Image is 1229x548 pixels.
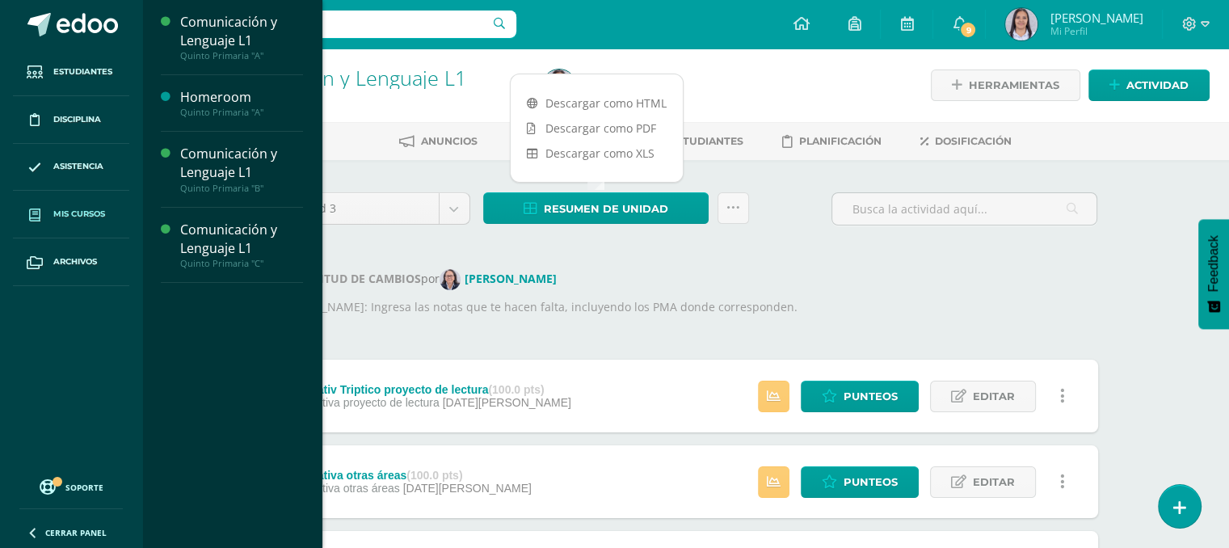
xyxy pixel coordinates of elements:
a: Descargar como HTML [511,91,683,116]
span: Archivos [53,255,97,268]
span: Actividad [1126,70,1189,100]
a: Mis cursos [13,191,129,238]
div: Quinto Primaria "B" [180,183,303,194]
div: Comunicación y Lenguaje L1 [180,13,303,50]
strong: (100.0 pts) [488,383,544,396]
div: Sumativ Triptico proyecto de lectura [293,383,570,396]
a: Punteos [801,466,919,498]
span: Estudiantes [670,135,743,147]
a: Comunicación y Lenguaje L1Quinto Primaria "B" [180,145,303,193]
a: Estudiantes [646,129,743,154]
strong: (100.0 pts) [406,469,462,482]
div: Quinto Primaria "A" [180,107,303,118]
a: Comunicación y Lenguaje L1Quinto Primaria "A" [180,13,303,61]
strong: SOLICITUD DE CAMBIOS [274,271,421,286]
div: Homeroom [180,88,303,107]
button: Feedback - Mostrar encuesta [1198,219,1229,329]
span: Cerrar panel [45,527,107,538]
a: Actividad [1088,70,1210,101]
span: Editar [973,467,1015,497]
span: Mis cursos [53,208,105,221]
strong: [PERSON_NAME] [465,271,557,286]
div: Quinto Primaria "A" [180,50,303,61]
span: [DATE][PERSON_NAME] [403,482,532,495]
span: Planificación [799,135,882,147]
div: Quinto Primaria 'A' [204,89,524,104]
a: Resumen de unidad [483,192,709,224]
a: Archivos [13,238,129,286]
input: Busca un usuario... [153,11,516,38]
span: Feedback [1206,235,1221,292]
div: Comunicación y Lenguaje L1 [180,221,303,258]
a: Descargar como PDF [511,116,683,141]
h1: Comunicación y Lenguaje L1 [204,66,524,89]
a: Punteos [801,381,919,412]
a: Unidad 3 [275,193,469,224]
a: Disciplina [13,96,129,144]
a: Herramientas [931,70,1080,101]
a: Anuncios [399,129,478,154]
img: 7b0a8bda75b15fee07b897fe78f629f0.png [543,70,575,102]
span: Punteos [844,381,898,411]
span: Anuncios [421,135,478,147]
a: Comunicación y Lenguaje L1Quinto Primaria "C" [180,221,303,269]
div: Sumativa otras áreas [293,469,531,482]
a: HomeroomQuinto Primaria "A" [180,88,303,118]
a: Estudiantes [13,48,129,96]
img: 1fc73b6c21a835839e6c4952864e5f80.png [440,269,461,290]
a: Soporte [19,475,123,497]
a: Descargar como XLS [511,141,683,166]
span: Estudiantes [53,65,112,78]
span: [DATE][PERSON_NAME] [443,396,571,409]
div: Quinto Primaria "C" [180,258,303,269]
span: Resumen de unidad [544,194,668,224]
span: Soporte [65,482,103,493]
img: 7b0a8bda75b15fee07b897fe78f629f0.png [1005,8,1037,40]
div: por [274,269,1098,290]
span: Punteos [844,467,898,497]
a: Comunicación y Lenguaje L1 [204,64,466,91]
a: Asistencia [13,144,129,192]
span: Herramientas [969,70,1059,100]
span: Unidad 3 [287,193,427,224]
a: Planificación [782,129,882,154]
span: Disciplina [53,113,101,126]
p: [PERSON_NAME]: Ingresa las notas que te hacen falta, incluyendo los PMA donde corresponden. [274,298,1098,316]
span: Mi Perfil [1050,24,1143,38]
div: Comunicación y Lenguaje L1 [180,145,303,182]
span: Editar [973,381,1015,411]
span: Sumativa otras áreas [293,482,399,495]
span: Sumativa proyecto de lectura [293,396,439,409]
input: Busca la actividad aquí... [832,193,1096,225]
a: [PERSON_NAME] [440,271,563,286]
span: Dosificación [935,135,1012,147]
span: Asistencia [53,160,103,173]
a: Dosificación [920,129,1012,154]
span: 9 [959,21,977,39]
span: [PERSON_NAME] [1050,10,1143,26]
